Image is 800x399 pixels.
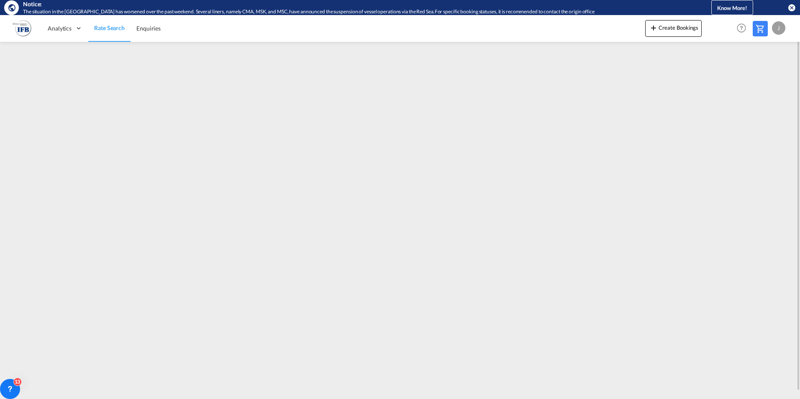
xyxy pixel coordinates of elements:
div: Help [734,21,753,36]
span: Know More! [717,5,747,11]
a: Enquiries [131,15,167,42]
div: The situation in the Red Sea has worsened over the past weekend. Several liners, namely CMA, MSK,... [23,8,677,15]
img: b628ab10256c11eeb52753acbc15d091.png [13,19,31,38]
span: Analytics [48,24,72,33]
div: Analytics [42,15,88,42]
span: Rate Search [94,24,125,31]
span: Help [734,21,749,35]
md-icon: icon-plus 400-fg [649,23,659,33]
button: icon-plus 400-fgCreate Bookings [645,20,702,37]
div: J [772,21,785,35]
a: Rate Search [88,15,131,42]
span: Enquiries [136,25,161,32]
md-icon: icon-earth [8,3,16,12]
button: icon-close-circle [787,3,796,12]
